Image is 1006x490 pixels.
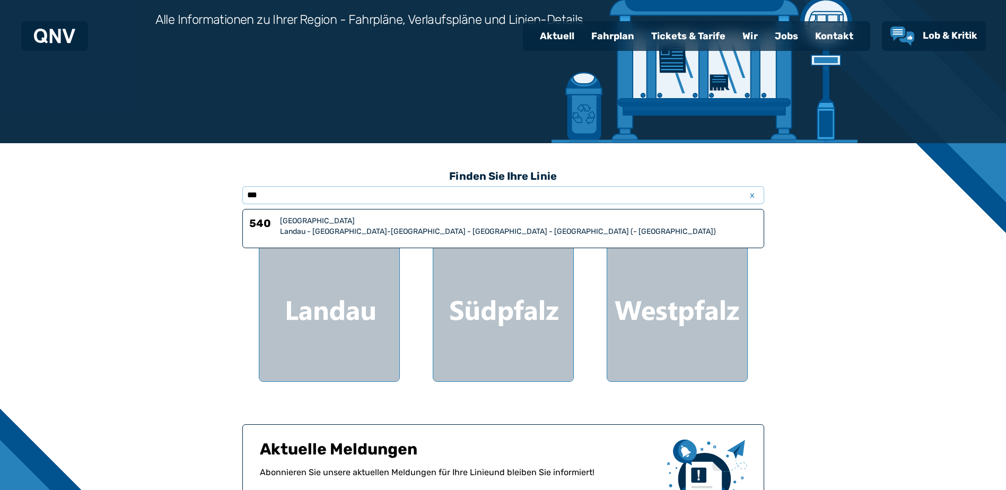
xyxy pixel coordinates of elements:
[260,440,659,466] h1: Aktuelle Meldungen
[607,215,748,382] a: Westpfalz Region Westpfalz
[766,22,807,50] a: Jobs
[34,29,75,43] img: QNV Logo
[259,215,400,382] a: Landau Region Landau
[734,22,766,50] a: Wir
[155,11,583,28] h3: Alle Informationen zu Ihrer Region - Fahrpläne, Verlaufspläne und Linien-Details
[433,215,574,382] a: [GEOGRAPHIC_DATA] Region Südpfalz
[807,22,862,50] a: Kontakt
[280,216,757,226] div: [GEOGRAPHIC_DATA]
[531,22,583,50] a: Aktuell
[242,164,764,188] h3: Finden Sie Ihre Linie
[923,30,977,41] span: Lob & Kritik
[280,226,757,237] div: Landau - [GEOGRAPHIC_DATA]-[GEOGRAPHIC_DATA] - [GEOGRAPHIC_DATA] - [GEOGRAPHIC_DATA] (- [GEOGRAPH...
[890,27,977,46] a: Lob & Kritik
[249,216,276,237] h6: 540
[745,189,760,202] span: x
[583,22,643,50] a: Fahrplan
[34,25,75,47] a: QNV Logo
[643,22,734,50] a: Tickets & Tarife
